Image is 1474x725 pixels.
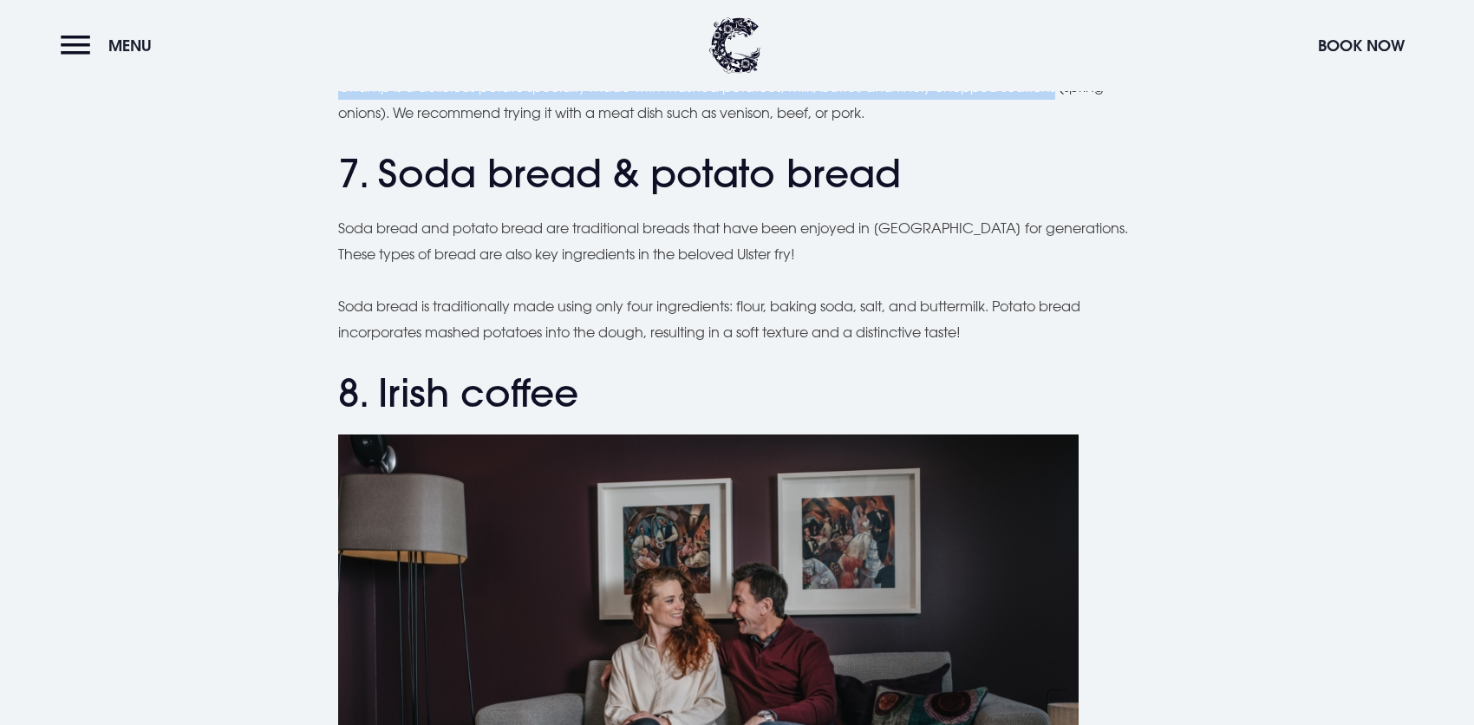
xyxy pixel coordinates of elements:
p: Champ is a delicious potato specialty made with mashed potatoes, milk, butter, and finely chopped... [338,74,1136,127]
h2: 8. Irish coffee [338,370,1136,416]
p: Soda bread is traditionally made using only four ingredients: flour, baking soda, salt, and butte... [338,293,1136,346]
h2: 7. Soda bread & potato bread [338,151,1136,197]
button: Menu [61,27,160,64]
img: Clandeboye Lodge [709,17,761,74]
p: Soda bread and potato bread are traditional breads that have been enjoyed in [GEOGRAPHIC_DATA] fo... [338,215,1136,268]
button: Book Now [1309,27,1413,64]
span: Menu [108,36,152,56]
